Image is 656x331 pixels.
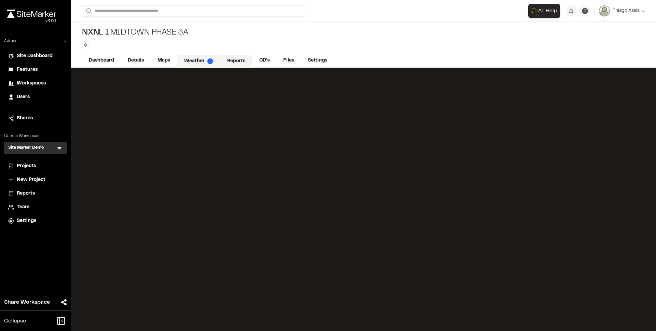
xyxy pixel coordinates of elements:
[599,5,645,16] button: Thiago Assis
[8,176,63,184] a: New Project
[4,133,67,139] p: Current Workspace
[17,162,36,170] span: Projects
[82,27,109,38] span: NXNL 1
[8,93,63,101] a: Users
[8,145,44,151] h3: Site Marker Demo
[8,52,63,60] a: Site Dashboard
[207,58,213,64] img: precipai.png
[177,55,220,68] a: Weather
[7,18,56,24] div: Oh geez...please don't...
[17,176,45,184] span: New Project
[7,10,56,18] img: rebrand.png
[538,7,557,15] span: AI Help
[599,5,610,16] img: User
[8,217,63,225] a: Settings
[276,54,301,67] a: Files
[613,7,640,15] span: Thiago Assis
[82,41,90,49] button: Edit Tags
[8,80,63,87] a: Workspaces
[121,54,151,67] a: Details
[17,217,36,225] span: Settings
[17,115,33,122] span: Shares
[8,190,63,197] a: Reports
[17,66,38,74] span: Features
[220,55,252,68] a: Reports
[82,54,121,67] a: Dashboard
[528,4,563,18] div: Open AI Assistant
[17,52,53,60] span: Site Dashboard
[252,54,276,67] a: CD's
[4,38,16,44] p: Admin
[82,5,94,17] button: Search
[17,93,30,101] span: Users
[8,162,63,170] a: Projects
[8,115,63,122] a: Shares
[82,27,188,38] div: Midtown Phase 3A
[4,298,50,306] span: Share Workspace
[17,80,46,87] span: Workspaces
[17,190,35,197] span: Reports
[4,317,26,325] span: Collapse
[8,203,63,211] a: Team
[528,4,560,18] button: Open AI Assistant
[301,54,334,67] a: Settings
[8,66,63,74] a: Features
[151,54,177,67] a: Maps
[17,203,29,211] span: Team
